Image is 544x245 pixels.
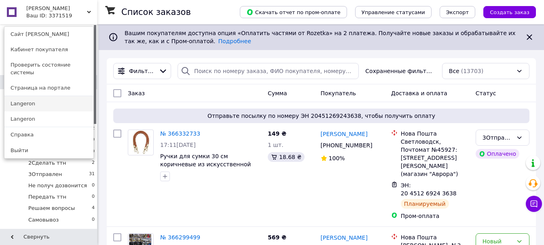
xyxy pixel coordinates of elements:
[92,159,95,167] span: 2
[125,30,516,44] span: Вашим покупателям доступна опция «Оплатить частями от Rozetka» на 2 платежа. Получайте новые зака...
[268,90,287,96] span: Сумма
[483,6,536,18] button: Создать заказ
[391,90,447,96] span: Доставка и оплата
[401,130,469,138] div: Нова Пошта
[116,112,526,120] span: Отправьте посылку по номеру ЭН 20451269243638, чтобы получить оплату
[490,9,529,15] span: Создать заказ
[28,159,66,167] span: 2Сделать ттн
[401,199,449,209] div: Планируемый
[128,130,154,155] a: Фото товару
[130,130,151,155] img: Фото товару
[89,171,95,178] span: 31
[218,38,251,44] a: Подробнее
[483,133,513,142] div: 3Отправлен
[401,138,469,178] div: Светловодск, Почтомат №45927: [STREET_ADDRESS][PERSON_NAME] (магазин "Аврора")
[268,234,286,241] span: 569 ₴
[178,63,359,79] input: Поиск по номеру заказа, ФИО покупателя, номеру телефона, Email, номеру накладной
[321,234,368,242] a: [PERSON_NAME]
[28,193,66,201] span: Передать ттн
[4,80,93,96] a: Страница на портале
[92,193,95,201] span: 0
[268,130,286,137] span: 149 ₴
[449,67,459,75] span: Все
[92,205,95,212] span: 4
[355,6,432,18] button: Управление статусами
[92,216,95,224] span: 0
[4,57,93,80] a: Проверить состояние системы
[4,27,93,42] a: Сайт [PERSON_NAME]
[476,90,496,96] span: Статус
[319,140,374,151] div: [PHONE_NUMBER]
[160,130,200,137] a: № 366332733
[268,142,284,148] span: 1 шт.
[4,143,93,158] a: Выйти
[329,155,345,161] span: 100%
[28,182,87,189] span: Не получ дозвонится
[240,6,347,18] button: Скачать отчет по пром-оплате
[246,8,341,16] span: Скачать отчет по пром-оплате
[440,6,475,18] button: Экспорт
[129,67,155,75] span: Фильтры
[28,205,75,212] span: Решаем вопросы
[92,182,95,189] span: 0
[268,152,305,162] div: 18.68 ₴
[28,216,59,224] span: Самовывоз
[4,127,93,142] a: Справка
[160,234,200,241] a: № 366299499
[362,9,425,15] span: Управление статусами
[160,153,261,184] a: Ручки для сумки 30 см коричневые из искусственной кожи с поворотными карабинами цвет золото ( 6249 )
[401,233,469,241] div: Нова Пошта
[476,149,519,159] div: Оплачено
[28,171,62,178] span: 3Отправлен
[446,9,469,15] span: Экспорт
[365,67,435,75] span: Сохраненные фильтры:
[4,96,93,111] a: Langeron
[128,90,145,96] span: Заказ
[401,212,469,220] div: Пром-оплата
[526,196,542,212] button: Чат с покупателем
[401,182,457,197] span: ЭН: 20 4512 6924 3638
[461,68,483,74] span: (13703)
[26,12,60,19] div: Ваш ID: 3371519
[475,8,536,15] a: Создать заказ
[160,142,196,148] span: 17:11[DATE]
[121,7,191,17] h1: Список заказов
[4,111,93,127] a: Langeron
[26,5,87,12] span: Landis
[321,90,356,96] span: Покупатель
[4,42,93,57] a: Кабинет покупателя
[321,130,368,138] a: [PERSON_NAME]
